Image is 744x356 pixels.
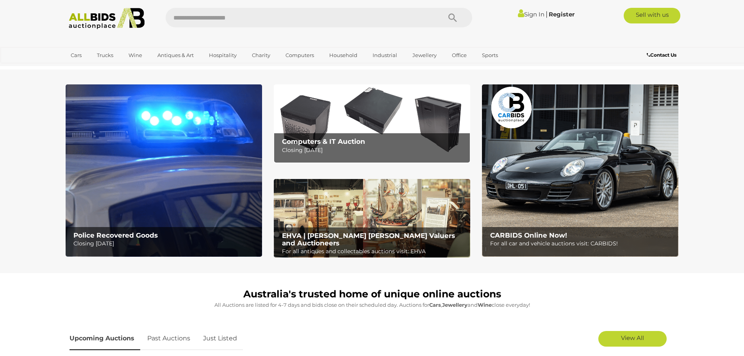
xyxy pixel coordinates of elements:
img: CARBIDS Online Now! [482,84,678,257]
span: View All [621,334,644,342]
p: For all car and vehicle auctions visit: CARBIDS! [490,239,674,249]
a: Wine [123,49,147,62]
b: Police Recovered Goods [73,231,158,239]
a: Past Auctions [141,327,196,350]
strong: Cars [429,302,441,308]
a: Antiques & Art [152,49,199,62]
a: Computers [280,49,319,62]
a: Household [324,49,362,62]
a: EHVA | Evans Hastings Valuers and Auctioneers EHVA | [PERSON_NAME] [PERSON_NAME] Valuers and Auct... [274,179,470,258]
b: Contact Us [647,52,676,58]
b: Computers & IT Auction [282,138,365,145]
a: [GEOGRAPHIC_DATA] [66,62,131,75]
a: Police Recovered Goods Police Recovered Goods Closing [DATE] [66,84,262,257]
a: Office [447,49,472,62]
span: | [546,10,548,18]
a: Industrial [368,49,402,62]
a: Sell with us [624,8,680,23]
a: Computers & IT Auction Computers & IT Auction Closing [DATE] [274,84,470,163]
a: Upcoming Auctions [70,327,140,350]
b: CARBIDS Online Now! [490,231,567,239]
a: Just Listed [197,327,243,350]
p: For all antiques and collectables auctions visit: EHVA [282,247,466,256]
a: Sports [477,49,503,62]
img: Police Recovered Goods [66,84,262,257]
button: Search [433,8,472,27]
a: Hospitality [204,49,242,62]
p: Closing [DATE] [73,239,257,249]
a: Trucks [92,49,118,62]
strong: Jewellery [442,302,467,308]
img: Computers & IT Auction [274,84,470,163]
a: CARBIDS Online Now! CARBIDS Online Now! For all car and vehicle auctions visit: CARBIDS! [482,84,678,257]
p: All Auctions are listed for 4-7 days and bids close on their scheduled day. Auctions for , and cl... [70,301,675,309]
a: Sign In [518,11,544,18]
img: Allbids.com.au [64,8,149,29]
p: Closing [DATE] [282,145,466,155]
a: View All [598,331,667,347]
a: Cars [66,49,87,62]
strong: Wine [478,302,492,308]
a: Charity [247,49,275,62]
a: Jewellery [407,49,442,62]
img: EHVA | Evans Hastings Valuers and Auctioneers [274,179,470,258]
b: EHVA | [PERSON_NAME] [PERSON_NAME] Valuers and Auctioneers [282,232,455,247]
a: Register [549,11,575,18]
a: Contact Us [647,51,678,59]
h1: Australia's trusted home of unique online auctions [70,289,675,300]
